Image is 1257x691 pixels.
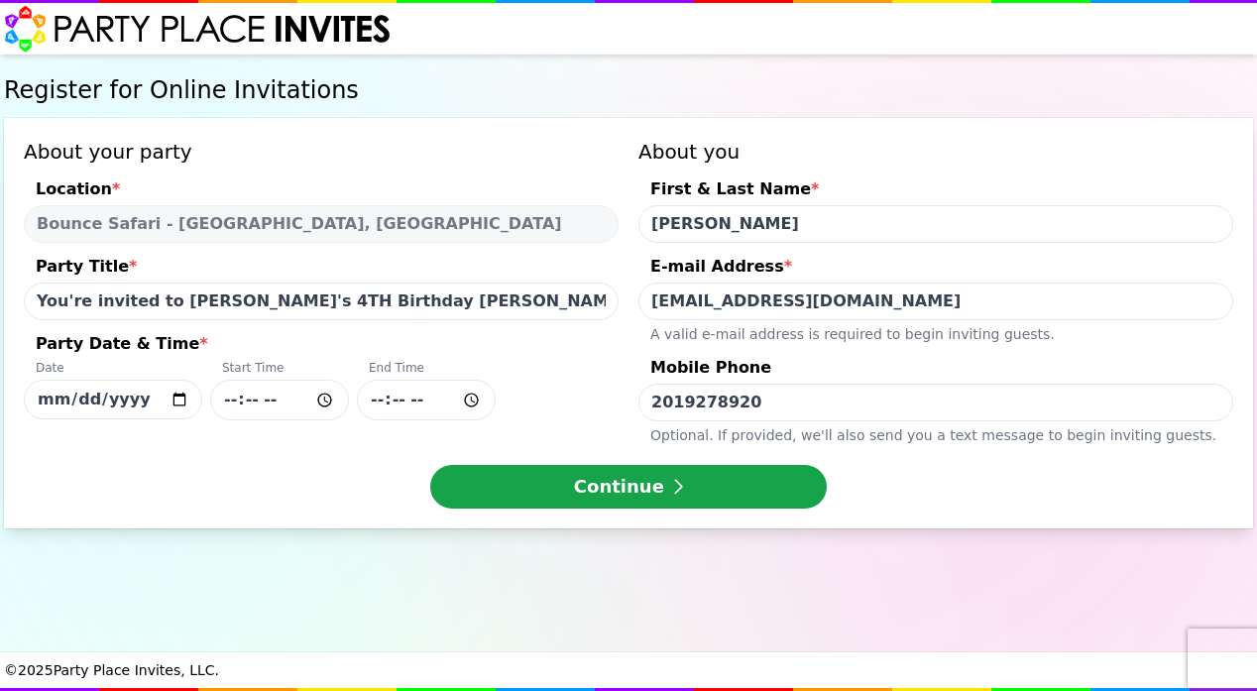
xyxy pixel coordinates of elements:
[638,320,1233,344] div: A valid e-mail address is required to begin inviting guests.
[4,652,1253,688] div: © 2025 Party Place Invites, LLC.
[638,205,1233,243] input: First & Last Name*
[638,421,1233,445] div: Optional. If provided, we ' ll also send you a text message to begin inviting guests.
[24,283,619,320] input: Party Title*
[24,360,202,380] div: Date
[357,380,496,420] input: Party Date & Time*DateStart TimeEnd Time
[210,380,349,420] input: Party Date & Time*DateStart TimeEnd Time
[24,332,619,360] div: Party Date & Time
[24,380,202,419] input: Party Date & Time*DateStart TimeEnd Time
[24,205,619,243] select: Location*
[638,356,1233,384] div: Mobile Phone
[638,177,1233,205] div: First & Last Name
[210,360,349,380] div: Start Time
[24,255,619,283] div: Party Title
[24,177,619,205] div: Location
[430,465,827,509] button: Continue
[4,74,1253,106] h1: Register for Online Invitations
[24,138,619,166] h3: About your party
[638,255,1233,283] div: E-mail Address
[638,283,1233,320] input: E-mail Address*A valid e-mail address is required to begin inviting guests.
[357,360,496,380] div: End Time
[4,5,392,53] img: Party Place Invites
[638,138,1233,166] h3: About you
[638,384,1233,421] input: Mobile PhoneOptional. If provided, we'll also send you a text message to begin inviting guests.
